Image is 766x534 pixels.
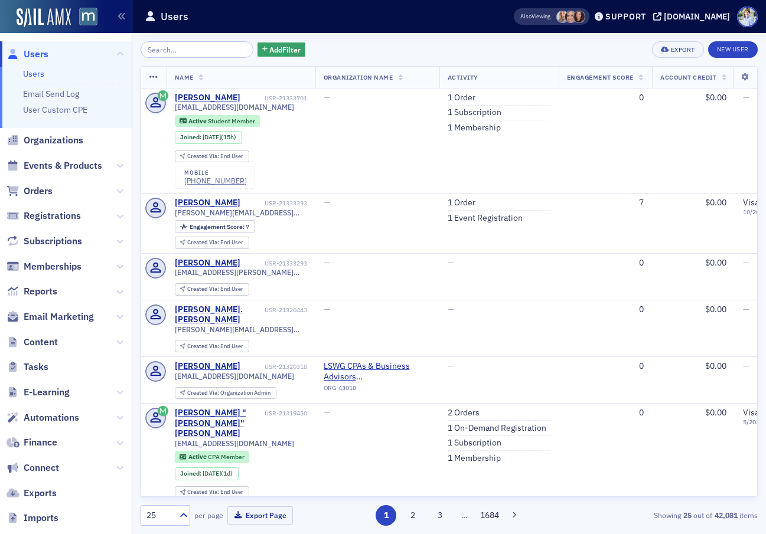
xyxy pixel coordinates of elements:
[175,208,307,217] span: [PERSON_NAME][EMAIL_ADDRESS][PERSON_NAME][DOMAIN_NAME]
[705,257,726,268] span: $0.00
[175,387,276,399] div: Created Via: Organization Admin
[24,411,79,424] span: Automations
[605,11,646,22] div: Support
[265,409,307,417] div: USR-21319450
[24,386,70,399] span: E-Learning
[457,510,473,520] span: …
[208,453,245,461] span: CPA Member
[6,310,94,323] a: Email Marketing
[24,361,48,374] span: Tasks
[203,133,236,141] div: (15h)
[6,209,81,222] a: Registrations
[567,304,644,315] div: 0
[187,343,243,350] div: End User
[324,197,330,208] span: —
[567,73,634,81] span: Engagement Score
[6,260,82,273] a: Memberships
[6,134,83,147] a: Organizations
[184,176,247,185] div: [PHONE_NUMBER]
[24,336,58,349] span: Content
[24,512,58,525] span: Imports
[175,220,255,233] div: Engagement Score: 7
[403,505,423,526] button: 2
[556,11,569,23] span: Emily Trott
[175,103,294,112] span: [EMAIL_ADDRESS][DOMAIN_NAME]
[188,117,208,125] span: Active
[660,73,716,81] span: Account Credit
[187,240,243,246] div: End User
[24,185,53,198] span: Orders
[175,73,194,81] span: Name
[671,47,695,53] div: Export
[175,268,307,277] span: [EMAIL_ADDRESS][PERSON_NAME][DOMAIN_NAME]
[175,283,249,296] div: Created Via: End User
[175,439,294,448] span: [EMAIL_ADDRESS][DOMAIN_NAME]
[242,363,307,371] div: USR-21320318
[187,153,243,160] div: End User
[6,461,59,474] a: Connect
[187,489,243,496] div: End User
[161,9,188,24] h1: Users
[448,438,501,448] a: 1 Subscription
[146,509,172,522] div: 25
[187,286,243,293] div: End User
[567,258,644,268] div: 0
[448,361,454,371] span: —
[567,408,644,418] div: 0
[242,94,307,102] div: USR-21333701
[652,41,703,58] button: Export
[175,150,249,163] div: Created Via: End User
[324,304,330,314] span: —
[705,304,726,314] span: $0.00
[24,209,81,222] span: Registrations
[242,260,307,267] div: USR-21333293
[175,451,250,463] div: Active: Active: CPA Member
[324,361,431,382] a: LSWG CPAs & Business Advisors ([GEOGRAPHIC_DATA], [GEOGRAPHIC_DATA])
[448,453,501,464] a: 1 Membership
[175,198,240,208] a: [PERSON_NAME]
[6,336,58,349] a: Content
[6,235,82,248] a: Subscriptions
[71,8,97,28] a: View Homepage
[187,238,220,246] span: Created Via :
[141,41,253,58] input: Search…
[376,505,396,526] button: 1
[6,512,58,525] a: Imports
[194,510,223,520] label: per page
[208,117,255,125] span: Student Member
[448,107,501,118] a: 1 Subscription
[24,487,57,500] span: Exports
[175,258,240,268] a: [PERSON_NAME]
[24,134,83,147] span: Organizations
[184,169,247,176] div: mobile
[448,93,475,103] a: 1 Order
[448,73,478,81] span: Activity
[227,506,293,525] button: Export Page
[187,390,270,397] div: Organization Admin
[24,310,94,323] span: Email Marketing
[242,199,307,207] div: USR-21333393
[23,89,79,99] a: Email Send Log
[175,486,249,499] div: Created Via: End User
[180,453,244,461] a: Active CPA Member
[565,11,577,23] span: Katie Foo
[324,257,330,268] span: —
[708,41,758,58] a: New User
[180,470,203,477] span: Joined :
[203,470,233,477] div: (1d)
[560,510,758,520] div: Showing out of items
[79,8,97,26] img: SailAMX
[324,92,330,103] span: —
[175,467,239,480] div: Joined: 2025-09-24 00:00:00
[743,92,749,103] span: —
[6,48,48,61] a: Users
[190,222,246,231] span: Engagement Score :
[175,93,240,103] div: [PERSON_NAME]
[190,224,249,230] div: 7
[175,115,260,127] div: Active: Active: Student Member
[175,304,263,325] a: [PERSON_NAME].[PERSON_NAME]
[6,159,102,172] a: Events & Products
[24,285,57,298] span: Reports
[448,408,480,418] a: 2 Orders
